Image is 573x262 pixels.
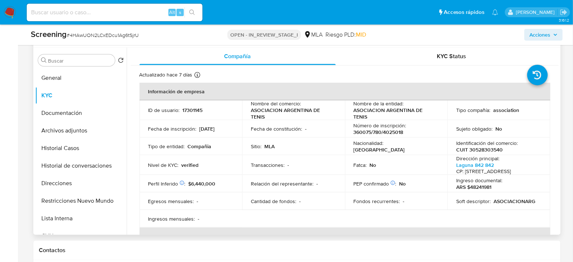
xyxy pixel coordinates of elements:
p: Número de inscripción : [354,122,406,129]
button: Lista Interna [35,210,127,227]
p: 17301145 [183,107,203,113]
p: MLA [264,143,275,150]
p: [DATE] [200,126,215,132]
p: ID de usuario : [148,107,180,113]
p: Tipo compañía : [456,107,490,113]
p: ASOCIACIONARG [494,198,535,205]
p: Fecha de constitución : [251,126,302,132]
p: Fecha de inscripción : [148,126,197,132]
span: Alt [169,9,175,16]
p: Ingresos mensuales : [148,216,195,222]
a: Salir [560,8,568,16]
p: No [399,180,406,187]
p: - [197,198,198,205]
button: Documentación [35,104,127,122]
p: Nacionalidad : [354,140,384,146]
button: Restricciones Nuevo Mundo [35,192,127,210]
p: - [316,180,318,187]
p: Cantidad de fondos : [251,198,296,205]
p: - [287,162,289,168]
span: Accesos rápidos [444,8,485,16]
p: Identificación del comercio : [456,140,518,146]
p: Egresos mensuales : [148,198,194,205]
p: Tipo de entidad : [148,143,185,150]
p: CUIT 30528303540 [456,146,503,153]
button: Acciones [524,29,563,41]
p: cecilia.zacarias@mercadolibre.com [516,9,557,16]
button: Volver al orden por defecto [118,57,124,65]
span: KYC Status [437,52,466,60]
span: s [179,9,181,16]
p: [GEOGRAPHIC_DATA] [354,146,405,153]
p: Perfil Inferido : [148,180,186,187]
button: search-icon [185,7,200,18]
p: ARS $48241981 [456,184,491,190]
p: association [493,107,519,113]
p: verified [182,162,199,168]
p: Actualizado hace 7 días [139,71,193,78]
p: - [198,216,200,222]
a: Notificaciones [492,9,498,15]
p: PEP confirmado : [354,180,397,187]
p: Nivel de KYC : [148,162,179,168]
th: Datos de contacto [139,228,550,245]
p: OPEN - IN_REVIEW_STAGE_I [227,30,301,40]
p: No [370,162,376,168]
p: Relación del representante : [251,180,313,187]
p: ASOCIACION ARGENTINA DE TENIS [251,107,333,120]
input: Buscar [48,57,112,64]
p: Soft descriptor : [456,198,491,205]
div: MLA [304,31,323,39]
p: Dirección principal : [456,155,499,162]
span: 3.161.2 [559,17,569,23]
p: Compañia [188,143,212,150]
button: CVU [35,227,127,245]
p: ASOCIACION ARGENTINA DE TENIS [354,107,436,120]
p: Ingreso documental : [456,177,502,184]
button: Buscar [41,57,47,63]
p: - [403,198,405,205]
p: - [299,198,301,205]
button: Historial Casos [35,139,127,157]
span: Compañía [224,52,251,60]
p: Fatca : [354,162,367,168]
p: Fondos recurrentes : [354,198,400,205]
p: 360075/780/4025018 [354,129,403,135]
p: Sitio : [251,143,261,150]
button: Archivos adjuntos [35,122,127,139]
button: KYC [35,87,127,104]
p: - [305,126,306,132]
h1: Contactos [39,247,555,254]
input: Buscar usuario o caso... [27,8,202,17]
p: No [495,126,502,132]
span: Riesgo PLD: [325,31,366,39]
button: Direcciones [35,175,127,192]
span: MID [356,30,366,39]
a: Laguna 842 842 [456,161,494,169]
p: Transacciones : [251,162,284,168]
button: Historial de conversaciones [35,157,127,175]
p: Nombre del comercio : [251,100,301,107]
span: Acciones [529,29,550,41]
span: $6,440,000 [189,180,216,187]
span: # 4HAwUON2LCxEDcu1Ag6tSjrU [67,31,139,39]
h4: CP: [STREET_ADDRESS] [456,168,511,175]
th: Información de empresa [139,83,550,100]
b: Screening [31,28,67,40]
p: Nombre de la entidad : [354,100,404,107]
p: Sujeto obligado : [456,126,492,132]
button: General [35,69,127,87]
